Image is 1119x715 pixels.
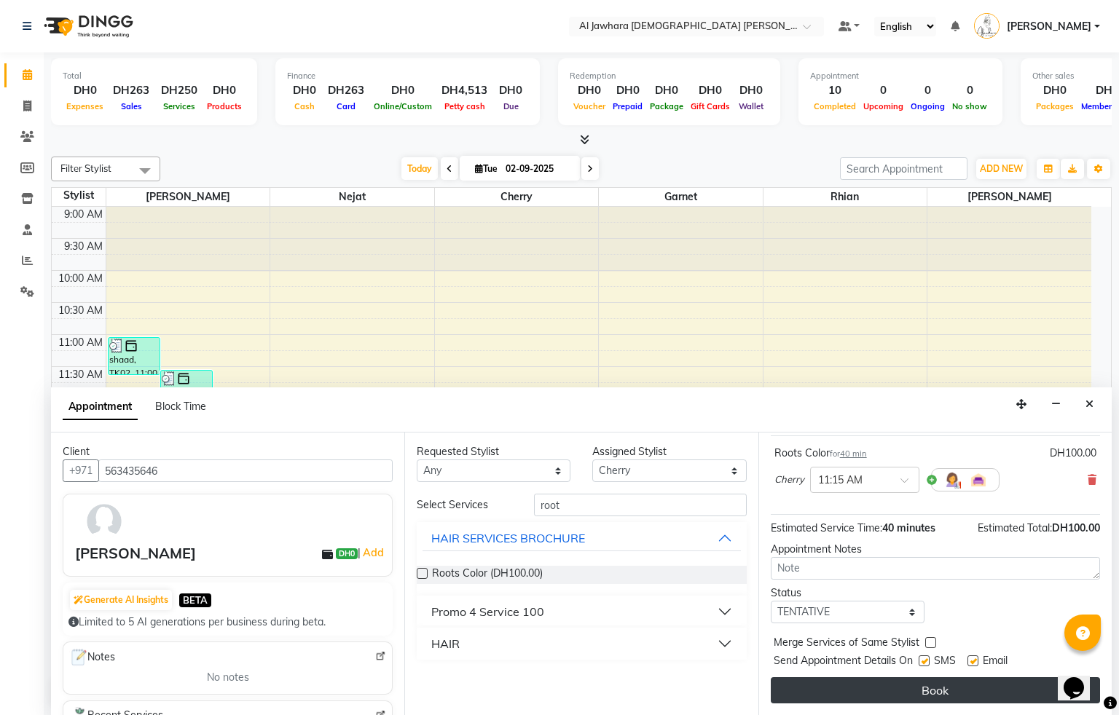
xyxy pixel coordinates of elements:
span: rhian [763,188,927,206]
div: HAIR SERVICES BROCHURE [431,529,585,547]
span: Completed [810,101,860,111]
div: DH100.00 [1050,446,1096,461]
div: shaad, TK02, 11:30 AM-12:05 PM, Eyebrow Threading Promo [161,371,212,406]
span: No show [949,101,991,111]
div: Assigned Stylist [592,444,746,459]
span: Card [333,101,359,111]
span: nejat [270,188,434,206]
span: 40 minutes [882,521,935,534]
div: [PERSON_NAME] [75,542,196,564]
a: Add [361,544,386,561]
span: Notes [69,648,115,667]
span: Cash [291,101,318,111]
div: DH0 [63,82,107,99]
div: 11:30 AM [55,367,106,382]
div: 10:30 AM [55,303,106,318]
button: Generate AI Insights [70,590,172,610]
span: No notes [207,670,249,685]
span: Garnet [599,188,763,206]
span: Services [160,101,199,111]
div: DH0 [570,82,609,99]
div: Total [63,70,246,82]
span: Tue [471,163,501,174]
span: Expenses [63,101,107,111]
div: 11:00 AM [55,335,106,350]
img: Interior.png [970,471,987,489]
span: Ongoing [907,101,949,111]
span: DH0 [336,548,358,560]
span: Cherry [774,473,804,487]
iframe: chat widget [1058,657,1104,700]
span: Sales [117,101,146,111]
button: ADD NEW [976,159,1026,179]
span: | [358,544,386,561]
button: HAIR SERVICES BROCHURE [423,525,740,551]
div: 10:00 AM [55,271,106,286]
div: Select Services [406,497,523,513]
span: Cherry [435,188,599,206]
div: Stylist [52,188,106,203]
div: Requested Stylist [417,444,570,459]
span: Prepaid [609,101,646,111]
span: SMS [934,653,956,671]
div: 9:00 AM [61,207,106,222]
div: 0 [860,82,907,99]
span: Appointment [63,394,138,420]
div: DH250 [155,82,203,99]
span: Packages [1032,101,1077,111]
div: Limited to 5 AI generations per business during beta. [68,615,387,630]
div: DH0 [734,82,769,99]
div: Roots Color [774,446,867,461]
div: Promo 4 Service 100 [431,603,544,620]
span: Package [646,101,687,111]
span: Filter Stylist [60,162,111,174]
span: Estimated Total: [978,521,1052,534]
div: DH263 [322,82,370,99]
div: Status [771,585,924,601]
div: Client [63,444,393,459]
div: Redemption [570,70,769,82]
span: Merge Services of Same Stylist [774,635,919,653]
img: avatar [83,500,125,542]
div: 10 [810,82,860,99]
span: BETA [179,593,211,607]
div: DH263 [107,82,155,99]
input: Search by service name [534,494,747,516]
span: Roots Color (DH100.00) [432,566,543,584]
div: Appointment Notes [771,542,1100,557]
span: Voucher [570,101,609,111]
div: DH0 [287,82,322,99]
span: [PERSON_NAME] [927,188,1091,206]
button: Close [1079,393,1100,416]
span: Online/Custom [370,101,436,111]
span: Gift Cards [687,101,734,111]
span: Petty cash [441,101,489,111]
div: DH0 [1032,82,1077,99]
div: 9:30 AM [61,239,106,254]
div: DH0 [687,82,734,99]
div: DH0 [609,82,646,99]
div: HAIR [431,635,460,652]
img: Hairdresser.png [943,471,961,489]
span: Wallet [735,101,767,111]
div: 0 [949,82,991,99]
span: Due [500,101,522,111]
input: Search Appointment [840,157,967,180]
span: Block Time [155,400,206,413]
span: Email [983,653,1008,671]
img: logo [37,6,137,47]
img: Jenny [974,13,1000,39]
span: DH100.00 [1052,521,1100,534]
div: DH0 [370,82,436,99]
button: Book [771,677,1100,703]
span: ADD NEW [980,163,1023,174]
small: for [830,449,867,459]
span: Products [203,101,246,111]
span: [PERSON_NAME] [106,188,270,206]
div: DH4,513 [436,82,493,99]
span: Today [401,157,438,180]
input: Search by Name/Mobile/Email/Code [98,459,393,482]
div: DH0 [203,82,246,99]
div: DH0 [646,82,687,99]
span: Estimated Service Time: [771,521,882,534]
